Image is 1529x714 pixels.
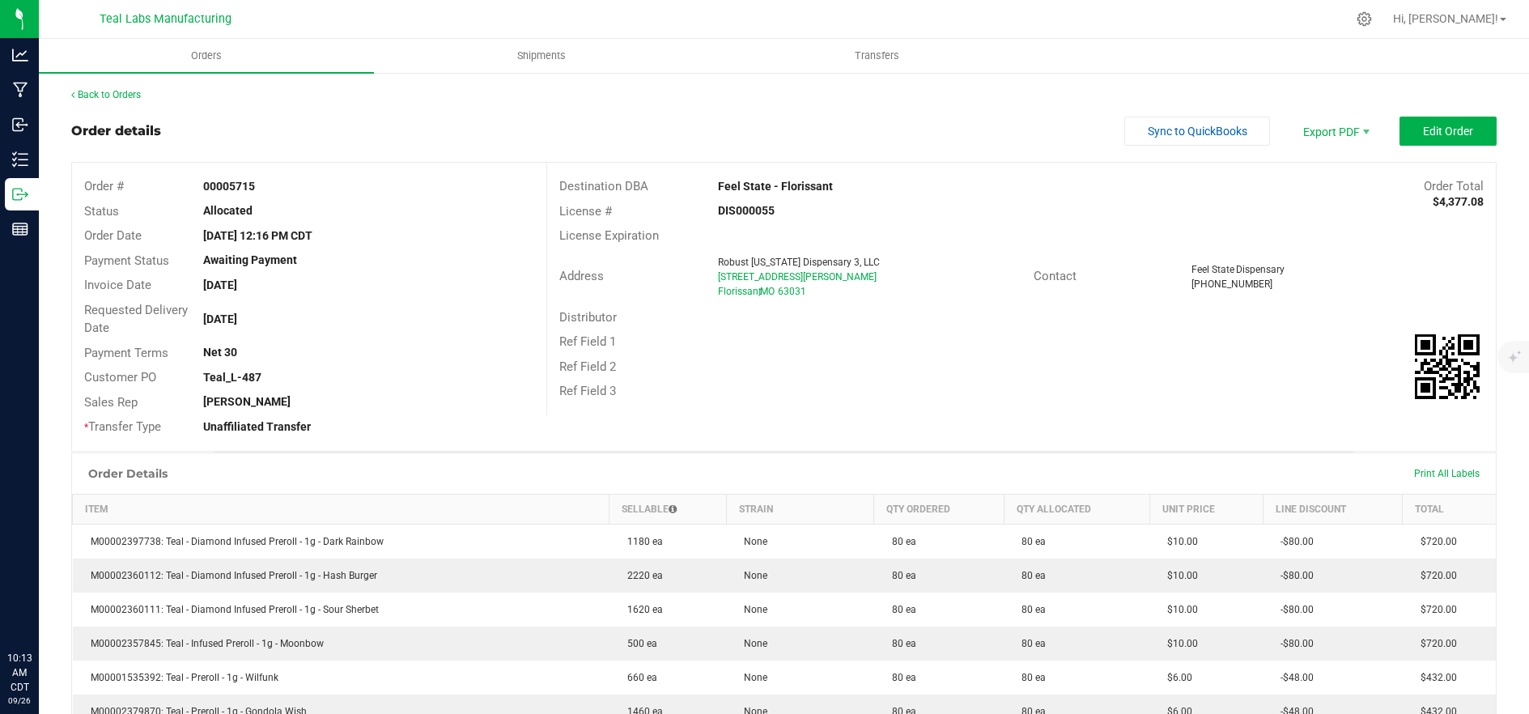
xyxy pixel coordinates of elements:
span: $10.00 [1159,604,1198,615]
h1: Order Details [88,467,168,480]
span: Status [84,204,119,219]
span: $720.00 [1412,536,1457,547]
span: Transfer Type [84,419,161,434]
span: Print All Labels [1414,468,1480,479]
span: Distributor [559,310,617,325]
strong: Awaiting Payment [203,253,297,266]
span: Customer PO [84,370,156,385]
span: 1620 ea [619,604,663,615]
span: Ref Field 1 [559,334,616,349]
inline-svg: Reports [12,221,28,237]
span: M00002397738: Teal - Diamond Infused Preroll - 1g - Dark Rainbow [83,536,384,547]
inline-svg: Outbound [12,186,28,202]
span: 660 ea [619,672,657,683]
span: M00001535392: Teal - Preroll - 1g - Wilfunk [83,672,278,683]
span: $720.00 [1412,570,1457,581]
span: $720.00 [1412,638,1457,649]
inline-svg: Manufacturing [12,82,28,98]
span: -$80.00 [1272,536,1314,547]
p: 09/26 [7,695,32,707]
inline-svg: Analytics [12,47,28,63]
span: $6.00 [1159,672,1192,683]
li: Export PDF [1286,117,1383,146]
button: Sync to QuickBooks [1124,117,1270,146]
th: Strain [726,494,874,524]
span: M00002357845: Teal - Infused Preroll - 1g - Moonbow [83,638,324,649]
span: $10.00 [1159,570,1198,581]
span: 2220 ea [619,570,663,581]
span: Ref Field 2 [559,359,616,374]
button: Edit Order [1399,117,1497,146]
span: Florissant [718,286,762,297]
span: Shipments [495,49,588,63]
qrcode: 00005715 [1415,334,1480,399]
span: Address [559,269,604,283]
span: $10.00 [1159,536,1198,547]
th: Unit Price [1149,494,1263,524]
span: Payment Status [84,253,169,268]
span: Edit Order [1423,125,1473,138]
span: -$80.00 [1272,638,1314,649]
span: 80 ea [1013,536,1046,547]
span: 1180 ea [619,536,663,547]
span: Hi, [PERSON_NAME]! [1393,12,1498,25]
span: None [736,672,767,683]
p: 10:13 AM CDT [7,651,32,695]
strong: Allocated [203,204,253,217]
strong: Feel State - Florissant [718,180,833,193]
strong: $4,377.08 [1433,195,1484,208]
strong: 00005715 [203,180,255,193]
span: Orders [169,49,244,63]
span: 80 ea [884,672,916,683]
span: Robust [US_STATE] Dispensary 3, LLC [718,257,880,268]
span: Dispensary [1236,264,1285,275]
span: 80 ea [884,638,916,649]
strong: [DATE] 12:16 PM CDT [203,229,312,242]
span: 80 ea [1013,638,1046,649]
span: None [736,570,767,581]
th: Sellable [609,494,727,524]
span: Teal Labs Manufacturing [100,12,231,26]
span: MO [760,286,775,297]
span: 80 ea [884,570,916,581]
span: Sales Rep [84,395,138,410]
strong: Net 30 [203,346,237,359]
span: Ref Field 3 [559,384,616,398]
span: None [736,638,767,649]
span: Order Total [1424,179,1484,193]
span: 80 ea [1013,604,1046,615]
span: [STREET_ADDRESS][PERSON_NAME] [718,271,877,283]
strong: [PERSON_NAME] [203,395,291,408]
span: 80 ea [884,604,916,615]
th: Qty Ordered [874,494,1004,524]
span: Invoice Date [84,278,151,292]
strong: Unaffiliated Transfer [203,420,311,433]
th: Line Discount [1263,494,1402,524]
img: Scan me! [1415,334,1480,399]
span: Contact [1034,269,1077,283]
span: Order Date [84,228,142,243]
span: $720.00 [1412,604,1457,615]
span: -$48.00 [1272,672,1314,683]
span: $10.00 [1159,638,1198,649]
span: -$80.00 [1272,570,1314,581]
strong: [DATE] [203,278,237,291]
div: Manage settings [1354,11,1374,27]
span: License # [559,204,612,219]
span: , [758,286,760,297]
span: $432.00 [1412,672,1457,683]
span: 80 ea [884,536,916,547]
a: Back to Orders [71,89,141,100]
span: -$80.00 [1272,604,1314,615]
a: Transfers [709,39,1044,73]
span: Payment Terms [84,346,168,360]
a: Orders [39,39,374,73]
strong: DIS000055 [718,204,775,217]
span: M00002360111: Teal - Diamond Infused Preroll - 1g - Sour Sherbet [83,604,379,615]
inline-svg: Inventory [12,151,28,168]
a: Shipments [374,39,709,73]
span: Transfers [833,49,921,63]
inline-svg: Inbound [12,117,28,133]
span: 500 ea [619,638,657,649]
